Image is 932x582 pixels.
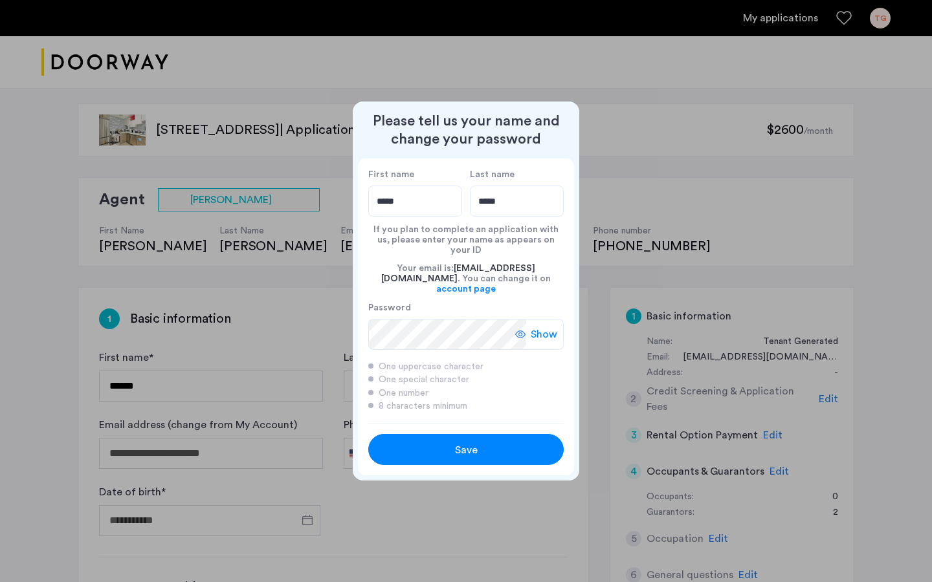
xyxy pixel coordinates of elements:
[368,400,564,413] div: 8 characters minimum
[436,284,496,294] a: account page
[368,387,564,400] div: One number
[531,327,557,342] span: Show
[470,169,564,180] label: Last name
[368,302,526,314] label: Password
[381,264,535,283] span: [EMAIL_ADDRESS][DOMAIN_NAME]
[455,442,478,458] span: Save
[368,255,564,302] div: Your email is: . You can change it on
[358,112,574,148] h2: Please tell us your name and change your password
[368,373,564,386] div: One special character
[368,434,564,465] button: button
[368,169,462,180] label: First name
[368,217,564,255] div: If you plan to complete an application with us, please enter your name as appears on your ID
[368,360,564,373] div: One uppercase character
